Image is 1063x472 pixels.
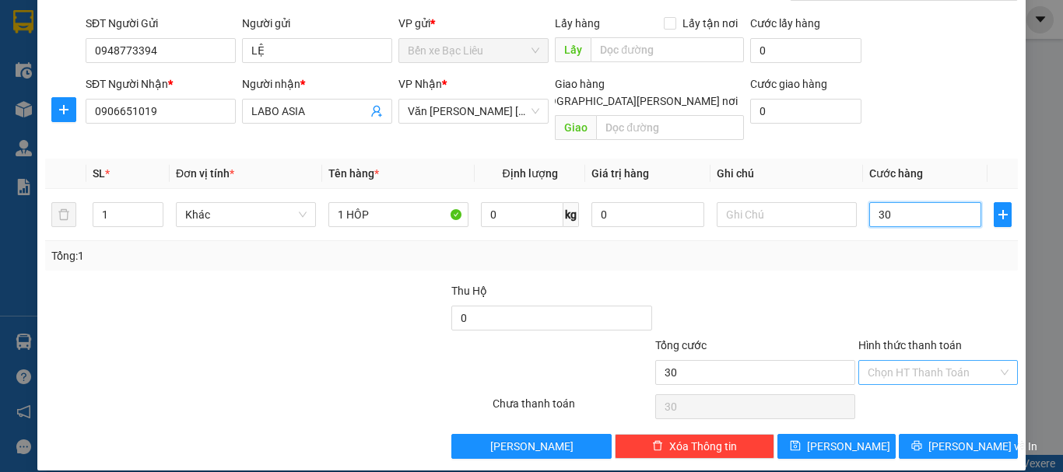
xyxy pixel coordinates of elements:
[185,203,307,226] span: Khác
[750,38,861,63] input: Cước lấy hàng
[591,37,744,62] input: Dọc đường
[408,100,539,123] span: Văn phòng Hồ Chí Minh
[928,438,1037,455] span: [PERSON_NAME] và In
[717,202,857,227] input: Ghi Chú
[370,105,383,117] span: user-add
[408,39,539,62] span: Bến xe Bạc Liêu
[86,15,236,32] div: SĐT Người Gửi
[491,395,654,422] div: Chưa thanh toán
[563,202,579,227] span: kg
[51,202,76,227] button: delete
[995,208,1011,221] span: plus
[86,75,236,93] div: SĐT Người Nhận
[93,167,105,180] span: SL
[911,440,922,453] span: printer
[451,285,487,297] span: Thu Hộ
[750,99,861,124] input: Cước giao hàng
[525,93,744,110] span: [GEOGRAPHIC_DATA][PERSON_NAME] nơi
[52,103,75,116] span: plus
[899,434,1018,459] button: printer[PERSON_NAME] và In
[51,97,76,122] button: plus
[591,202,703,227] input: 0
[176,167,234,180] span: Đơn vị tính
[328,167,379,180] span: Tên hàng
[669,438,737,455] span: Xóa Thông tin
[750,78,827,90] label: Cước giao hàng
[807,438,890,455] span: [PERSON_NAME]
[652,440,663,453] span: delete
[398,15,549,32] div: VP gửi
[51,247,412,264] div: Tổng: 1
[555,115,596,140] span: Giao
[555,37,591,62] span: Lấy
[710,159,863,189] th: Ghi chú
[555,17,600,30] span: Lấy hàng
[676,15,744,32] span: Lấy tận nơi
[242,75,392,93] div: Người nhận
[790,440,801,453] span: save
[655,339,707,351] span: Tổng cước
[858,339,962,351] label: Hình thức thanh toán
[591,167,649,180] span: Giá trị hàng
[328,202,468,227] input: VD: Bàn, Ghế
[242,15,392,32] div: Người gửi
[596,115,744,140] input: Dọc đường
[615,434,774,459] button: deleteXóa Thông tin
[451,434,611,459] button: [PERSON_NAME]
[750,17,820,30] label: Cước lấy hàng
[398,78,442,90] span: VP Nhận
[502,167,557,180] span: Định lượng
[869,167,923,180] span: Cước hàng
[777,434,896,459] button: save[PERSON_NAME]
[555,78,605,90] span: Giao hàng
[490,438,574,455] span: [PERSON_NAME]
[994,202,1012,227] button: plus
